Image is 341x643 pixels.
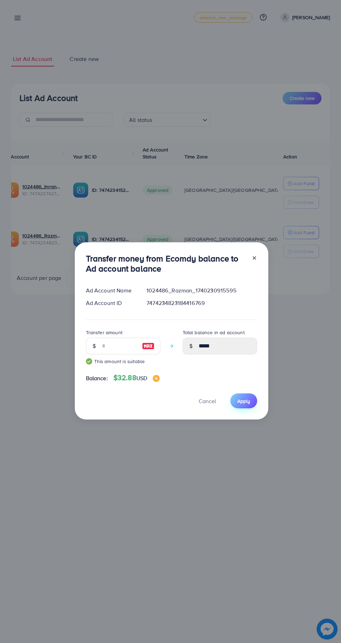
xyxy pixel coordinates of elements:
small: This amount is suitable [86,358,160,365]
span: USD [136,374,147,382]
span: Apply [237,398,250,405]
h3: Transfer money from Ecomdy balance to Ad account balance [86,253,246,274]
img: image [153,375,160,382]
span: Balance: [86,374,108,382]
button: Apply [230,393,257,408]
label: Total balance in ad account [183,329,245,336]
div: 7474234823184416769 [141,299,262,307]
img: image [142,342,154,350]
div: 1024486_Razman_1740230915595 [141,287,262,295]
label: Transfer amount [86,329,122,336]
h4: $32.88 [113,374,160,382]
span: Cancel [199,397,216,405]
img: guide [86,358,92,364]
button: Cancel [190,393,225,408]
div: Ad Account Name [80,287,141,295]
div: Ad Account ID [80,299,141,307]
